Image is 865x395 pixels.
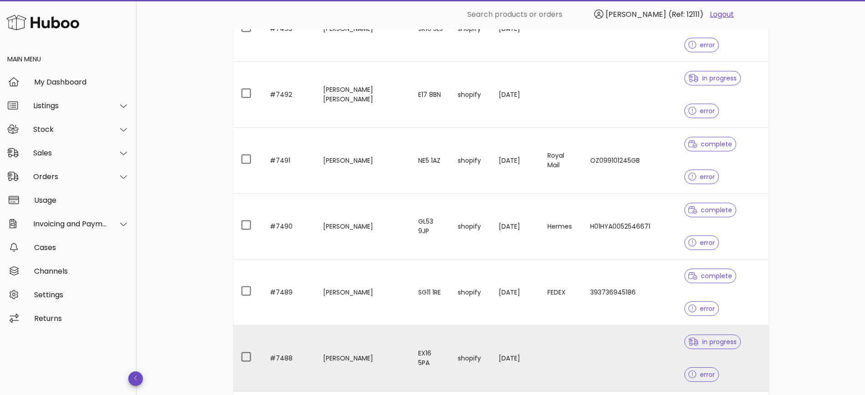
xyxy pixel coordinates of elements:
span: in progress [688,339,737,345]
td: NE5 1AZ [411,128,450,194]
span: in progress [688,75,737,81]
td: #7489 [263,260,316,325]
td: 393736945186 [583,260,677,325]
td: Hermes [540,194,583,260]
span: [PERSON_NAME] [606,9,666,20]
span: complete [688,207,733,213]
td: shopify [450,128,491,194]
span: error [688,174,715,180]
div: Settings [34,290,129,299]
td: [PERSON_NAME] [316,128,411,194]
td: #7490 [263,194,316,260]
td: H01HYA0052546671 [583,194,677,260]
td: [DATE] [491,128,540,194]
div: Sales [33,149,107,157]
span: (Ref: 12111) [668,9,703,20]
img: Huboo Logo [6,13,79,32]
td: [DATE] [491,325,540,391]
td: Royal Mail [540,128,583,194]
span: complete [688,141,733,147]
td: shopify [450,194,491,260]
td: [PERSON_NAME] [316,194,411,260]
span: error [688,371,715,378]
span: error [688,305,715,312]
span: error [688,42,715,48]
td: EX16 5PA [411,325,450,391]
div: My Dashboard [34,78,129,86]
td: shopify [450,62,491,128]
span: complete [688,273,733,279]
td: #7492 [263,62,316,128]
td: SG11 1RE [411,260,450,325]
td: E17 8BN [411,62,450,128]
td: shopify [450,325,491,391]
td: #7491 [263,128,316,194]
td: [DATE] [491,260,540,325]
span: error [688,108,715,114]
div: Usage [34,196,129,205]
td: [DATE] [491,62,540,128]
td: FEDEX [540,260,583,325]
td: [PERSON_NAME] [316,325,411,391]
div: Stock [33,125,107,134]
div: Returns [34,314,129,323]
td: [PERSON_NAME] [PERSON_NAME] [316,62,411,128]
span: error [688,240,715,246]
td: #7488 [263,325,316,391]
div: Listings [33,101,107,110]
div: Cases [34,243,129,252]
td: GL53 9JP [411,194,450,260]
td: OZ099101245GB [583,128,677,194]
div: Invoicing and Payments [33,220,107,228]
td: shopify [450,260,491,325]
td: [DATE] [491,194,540,260]
td: [PERSON_NAME] [316,260,411,325]
a: Logout [710,9,734,20]
div: Orders [33,172,107,181]
div: Channels [34,267,129,275]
